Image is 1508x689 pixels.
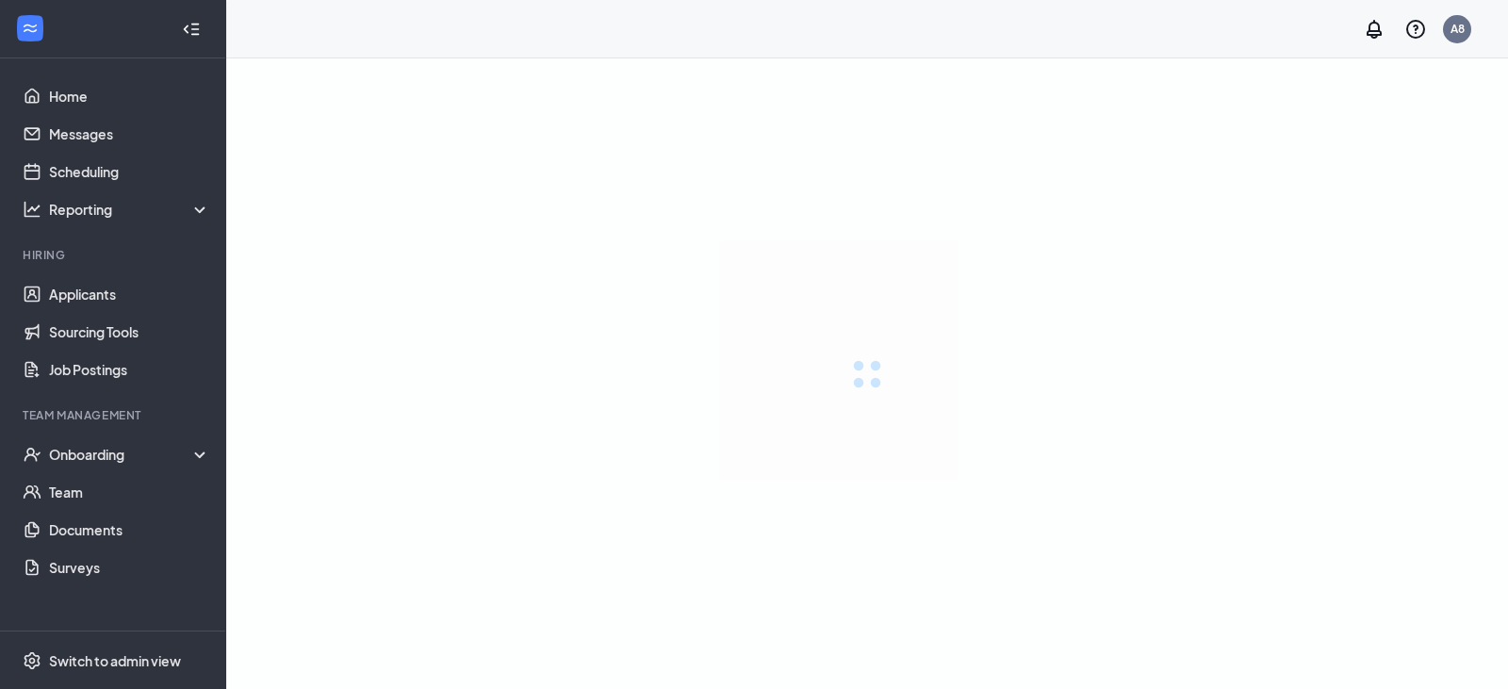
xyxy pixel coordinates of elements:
div: Team Management [23,407,206,423]
div: Reporting [49,200,211,219]
a: Applicants [49,275,210,313]
a: Job Postings [49,351,210,388]
div: Onboarding [49,445,211,464]
svg: Analysis [23,200,41,219]
div: Hiring [23,247,206,263]
svg: WorkstreamLogo [21,19,40,38]
a: Sourcing Tools [49,313,210,351]
a: Messages [49,115,210,153]
svg: QuestionInfo [1404,18,1427,41]
a: Scheduling [49,153,210,190]
svg: Notifications [1363,18,1385,41]
svg: Settings [23,651,41,670]
a: Home [49,77,210,115]
svg: Collapse [182,20,201,39]
div: A8 [1451,21,1465,37]
div: Switch to admin view [49,651,181,670]
a: Documents [49,511,210,549]
a: Surveys [49,549,210,586]
svg: UserCheck [23,445,41,464]
a: Team [49,473,210,511]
